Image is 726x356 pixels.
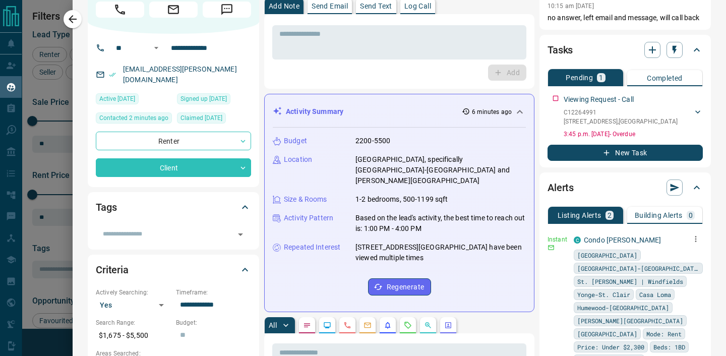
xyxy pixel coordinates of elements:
[150,42,162,54] button: Open
[99,113,168,123] span: Contacted 2 minutes ago
[176,318,251,327] p: Budget:
[284,154,312,165] p: Location
[176,288,251,297] p: Timeframe:
[577,263,699,273] span: [GEOGRAPHIC_DATA]-[GEOGRAPHIC_DATA]
[96,195,251,219] div: Tags
[96,327,171,344] p: $1,675 - $5,500
[548,3,594,10] p: 10:15 am [DATE]
[303,321,311,329] svg: Notes
[574,236,581,244] div: condos.ca
[123,65,237,84] a: [EMAIL_ADDRESS][PERSON_NAME][DOMAIN_NAME]
[286,106,343,117] p: Activity Summary
[564,94,634,105] p: Viewing Request - Call
[577,303,669,313] span: Humewood-[GEOGRAPHIC_DATA]
[360,3,392,10] p: Send Text
[269,3,299,10] p: Add Note
[96,2,144,18] span: Call
[96,297,171,313] div: Yes
[577,289,630,300] span: Yonge-St. Clair
[284,213,333,223] p: Activity Pattern
[96,112,172,127] div: Sat Aug 16 2025
[548,244,555,251] svg: Email
[269,322,277,329] p: All
[689,212,693,219] p: 0
[233,227,248,242] button: Open
[355,154,526,186] p: [GEOGRAPHIC_DATA], specifically [GEOGRAPHIC_DATA]-[GEOGRAPHIC_DATA] and [PERSON_NAME][GEOGRAPHIC_...
[355,213,526,234] p: Based on the lead's activity, the best time to reach out is: 1:00 PM - 4:00 PM
[203,2,251,18] span: Message
[99,94,135,104] span: Active [DATE]
[96,158,251,177] div: Client
[149,2,198,18] span: Email
[355,242,526,263] p: [STREET_ADDRESS][GEOGRAPHIC_DATA] have been viewed multiple times
[548,235,568,244] p: Instant
[404,3,431,10] p: Log Call
[564,106,703,128] div: C12264991[STREET_ADDRESS],[GEOGRAPHIC_DATA]
[639,289,671,300] span: Casa Loma
[384,321,392,329] svg: Listing Alerts
[548,42,573,58] h2: Tasks
[577,250,637,260] span: [GEOGRAPHIC_DATA]
[653,342,685,352] span: Beds: 1BD
[96,132,251,150] div: Renter
[96,199,116,215] h2: Tags
[180,94,227,104] span: Signed up [DATE]
[323,321,331,329] svg: Lead Browsing Activity
[96,288,171,297] p: Actively Searching:
[599,74,603,81] p: 1
[273,102,526,121] div: Activity Summary6 minutes ago
[177,112,251,127] div: Fri Aug 01 2025
[364,321,372,329] svg: Emails
[284,194,327,205] p: Size & Rooms
[647,75,683,82] p: Completed
[548,145,703,161] button: New Task
[577,329,637,339] span: [GEOGRAPHIC_DATA]
[96,318,171,327] p: Search Range:
[564,130,703,139] p: 3:45 p.m. [DATE] - Overdue
[564,117,678,126] p: [STREET_ADDRESS] , [GEOGRAPHIC_DATA]
[177,93,251,107] div: Sun Aug 13 2023
[96,258,251,282] div: Criteria
[355,136,390,146] p: 2200-5500
[355,194,448,205] p: 1-2 bedrooms, 500-1199 sqft
[472,107,512,116] p: 6 minutes ago
[635,212,683,219] p: Building Alerts
[96,93,172,107] div: Tue Aug 05 2025
[548,175,703,200] div: Alerts
[404,321,412,329] svg: Requests
[608,212,612,219] p: 2
[96,262,129,278] h2: Criteria
[284,242,340,253] p: Repeated Interest
[284,136,307,146] p: Budget
[312,3,348,10] p: Send Email
[577,276,683,286] span: St. [PERSON_NAME] | Windfields
[368,278,431,295] button: Regenerate
[424,321,432,329] svg: Opportunities
[109,71,116,78] svg: Email Verified
[558,212,601,219] p: Listing Alerts
[564,108,678,117] p: C12264991
[584,236,661,244] a: Condo [PERSON_NAME]
[577,342,644,352] span: Price: Under $2,300
[646,329,682,339] span: Mode: Rent
[548,38,703,62] div: Tasks
[180,113,222,123] span: Claimed [DATE]
[444,321,452,329] svg: Agent Actions
[566,74,593,81] p: Pending
[548,13,703,23] p: no answer, left email and message, will call back
[548,180,574,196] h2: Alerts
[577,316,683,326] span: [PERSON_NAME][GEOGRAPHIC_DATA]
[343,321,351,329] svg: Calls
